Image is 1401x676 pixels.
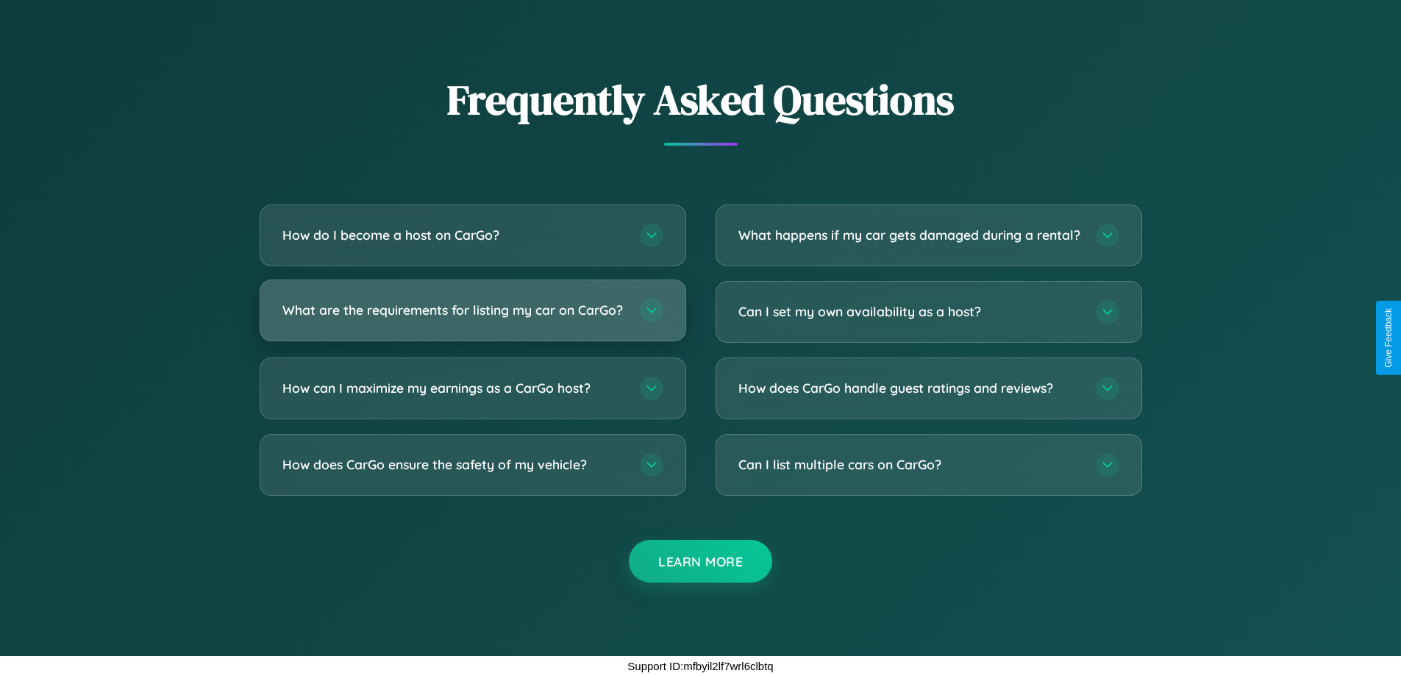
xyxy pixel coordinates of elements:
[738,379,1081,397] h3: How does CarGo handle guest ratings and reviews?
[738,455,1081,474] h3: Can I list multiple cars on CarGo?
[282,455,625,474] h3: How does CarGo ensure the safety of my vehicle?
[629,540,772,583] button: Learn More
[260,71,1142,128] h2: Frequently Asked Questions
[627,656,773,676] p: Support ID: mfbyil2lf7wrl6clbtq
[282,226,625,244] h3: How do I become a host on CarGo?
[738,226,1081,244] h3: What happens if my car gets damaged during a rental?
[738,302,1081,321] h3: Can I set my own availability as a host?
[282,301,625,319] h3: What are the requirements for listing my car on CarGo?
[282,379,625,397] h3: How can I maximize my earnings as a CarGo host?
[1383,308,1394,368] div: Give Feedback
